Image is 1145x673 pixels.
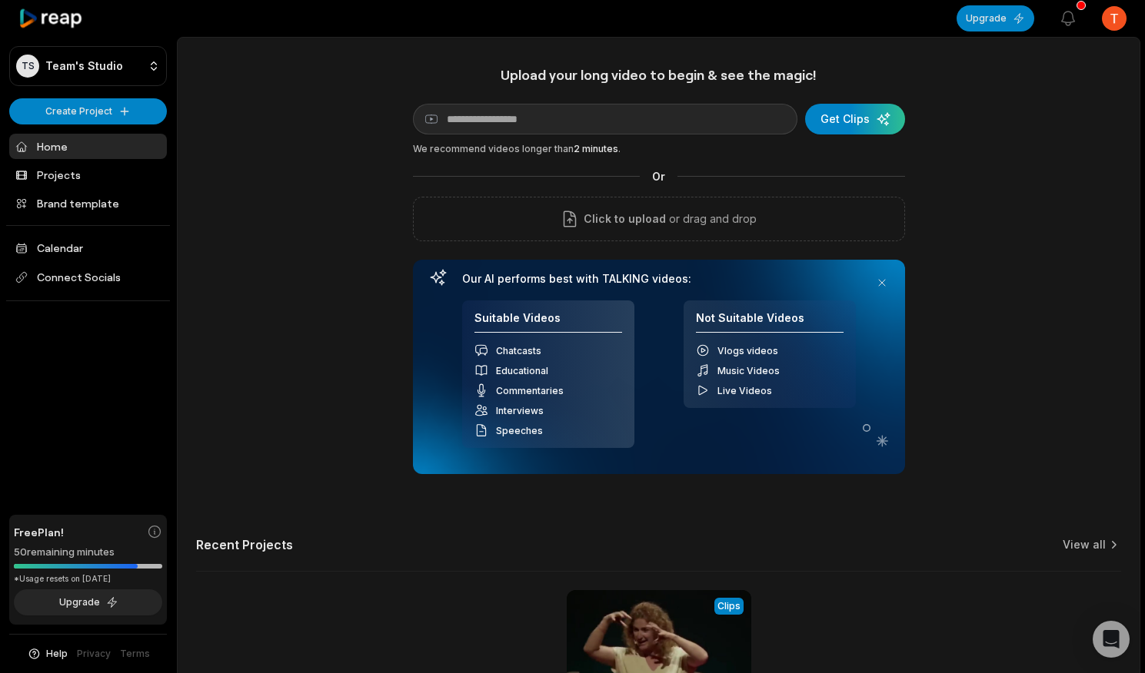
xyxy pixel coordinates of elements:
a: Home [9,134,167,159]
span: Speeches [496,425,543,436]
span: Chatcasts [496,345,541,356]
p: or drag and drop [666,210,757,228]
button: Create Project [9,98,167,124]
a: Calendar [9,235,167,260]
p: Team's Studio [45,59,123,73]
a: View all [1063,537,1106,552]
span: 2 minutes [574,143,618,154]
span: Live Videos [717,385,772,396]
a: Privacy [77,647,111,661]
button: Upgrade [957,5,1034,31]
button: Help [27,647,68,661]
span: Interviews [496,405,544,416]
span: Or [640,168,677,184]
h1: Upload your long video to begin & see the magic! [413,66,905,84]
span: Help [46,647,68,661]
span: Free Plan! [14,524,64,540]
a: Brand template [9,191,167,216]
span: Commentaries [496,385,564,396]
h4: Not Suitable Videos [696,311,844,333]
span: Educational [496,365,548,376]
h4: Suitable Videos [474,311,622,333]
a: Terms [120,647,150,661]
div: Open Intercom Messenger [1093,621,1130,658]
h3: Our AI performs best with TALKING videos: [462,272,856,286]
span: Click to upload [584,210,666,228]
div: We recommend videos longer than . [413,142,905,156]
span: Music Videos [717,365,780,376]
button: Upgrade [14,589,162,615]
span: Vlogs videos [717,345,778,356]
span: Connect Socials [9,264,167,291]
div: TS [16,55,39,78]
div: *Usage resets on [DATE] [14,573,162,585]
h2: Recent Projects [196,537,293,552]
button: Get Clips [805,104,905,134]
div: 50 remaining minutes [14,545,162,560]
a: Projects [9,162,167,187]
